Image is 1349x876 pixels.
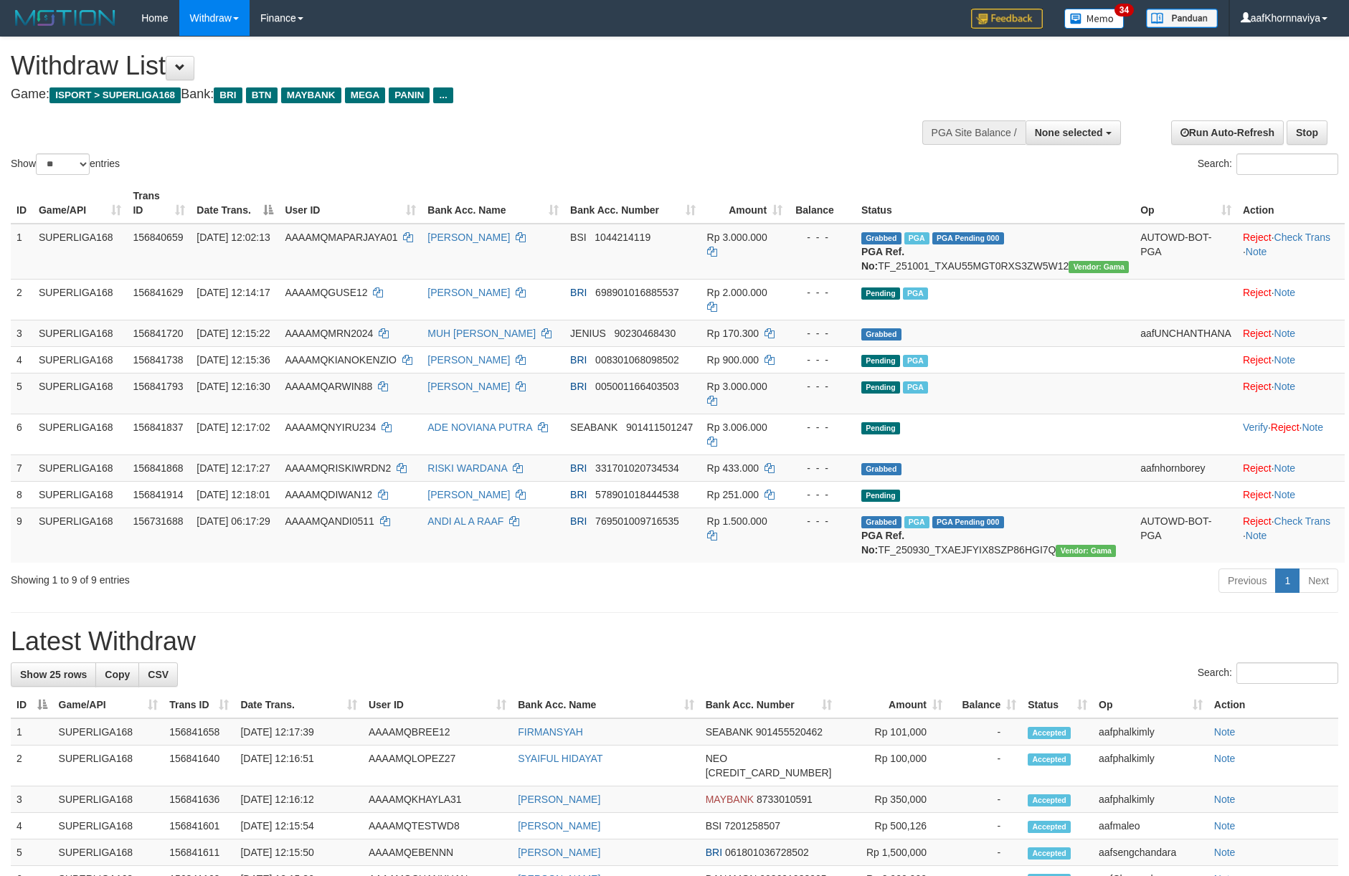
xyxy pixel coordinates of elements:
th: User ID: activate to sort column ascending [363,692,512,718]
span: Copy 769501009716535 to clipboard [595,515,679,527]
span: 156841914 [133,489,183,500]
a: SYAIFUL HIDAYAT [518,753,602,764]
th: Op: activate to sort column ascending [1135,183,1237,224]
th: Game/API: activate to sort column ascending [33,183,127,224]
span: 156841629 [133,287,183,298]
a: Note [1214,794,1236,805]
span: Pending [861,287,900,300]
td: SUPERLIGA168 [53,813,164,839]
th: Action [1208,692,1338,718]
span: Marked by aafsengchandara [903,287,928,300]
th: Date Trans.: activate to sort column ascending [235,692,363,718]
td: 3 [11,320,33,346]
span: 156840659 [133,232,183,243]
span: [DATE] 06:17:29 [197,515,270,527]
a: Note [1214,753,1236,764]
span: AAAAMQDIWAN12 [285,489,372,500]
td: 2 [11,746,53,786]
span: SEABANK [570,422,617,433]
th: Amount: activate to sort column ascending [701,183,788,224]
span: MAYBANK [706,794,754,805]
td: AAAAMQLOPEZ27 [363,746,512,786]
span: AAAAMQMRN2024 [285,328,373,339]
a: Reject [1243,462,1272,474]
span: 34 [1114,4,1134,16]
a: Next [1299,568,1338,593]
img: panduan.png [1146,9,1218,28]
td: 156841658 [164,718,235,746]
div: Showing 1 to 9 of 9 entries [11,567,552,587]
span: [DATE] 12:17:27 [197,462,270,474]
img: Button%20Memo.svg [1064,9,1125,29]
span: Copy 008301068098502 to clipboard [595,354,679,366]
span: BRI [706,847,722,858]
td: [DATE] 12:16:51 [235,746,363,786]
span: Rp 2.000.000 [707,287,767,298]
span: BRI [570,381,587,392]
span: CSV [148,669,169,680]
td: [DATE] 12:15:50 [235,839,363,866]
a: Note [1274,462,1296,474]
td: aafUNCHANTHANA [1135,320,1237,346]
a: Reject [1271,422,1300,433]
td: 156841601 [164,813,235,839]
h1: Latest Withdraw [11,627,1338,656]
a: CSV [138,662,178,687]
span: MAYBANK [281,87,341,103]
span: PANIN [389,87,430,103]
a: Note [1274,328,1296,339]
span: Copy 061801036728502 to clipboard [725,847,809,858]
span: Accepted [1028,794,1071,806]
span: 156841837 [133,422,183,433]
td: 1 [11,224,33,280]
td: TF_250930_TXAEJFYIX8SZP86HGI7Q [856,508,1135,563]
td: [DATE] 12:16:12 [235,786,363,813]
td: · [1237,454,1345,481]
span: Pending [861,490,900,502]
td: 3 [11,786,53,813]
label: Show entries [11,153,120,175]
span: BSI [706,820,722,832]
td: aafphalkimly [1093,786,1208,813]
span: 156841868 [133,462,183,474]
span: [DATE] 12:15:36 [197,354,270,366]
a: Note [1274,489,1296,500]
a: Previous [1218,568,1276,593]
span: [DATE] 12:18:01 [197,489,270,500]
th: Bank Acc. Name: activate to sort column ascending [422,183,564,224]
span: MEGA [345,87,386,103]
td: 5 [11,373,33,414]
span: [DATE] 12:02:13 [197,232,270,243]
td: SUPERLIGA168 [33,454,127,481]
span: JENIUS [570,328,606,339]
span: 156731688 [133,515,183,527]
td: · [1237,373,1345,414]
td: SUPERLIGA168 [53,786,164,813]
span: Accepted [1028,753,1071,766]
td: aafphalkimly [1093,746,1208,786]
td: [DATE] 12:17:39 [235,718,363,746]
span: Grabbed [861,516,901,528]
h1: Withdraw List [11,52,885,80]
a: [PERSON_NAME] [427,232,510,243]
span: Copy 005001166403503 to clipboard [595,381,679,392]
a: RISKI WARDANA [427,462,507,474]
td: SUPERLIGA168 [33,373,127,414]
span: Rp 433.000 [707,462,759,474]
td: SUPERLIGA168 [33,320,127,346]
a: Reject [1243,354,1272,366]
th: ID: activate to sort column descending [11,692,53,718]
td: 1 [11,718,53,746]
span: [DATE] 12:17:02 [197,422,270,433]
td: AAAAMQKHAYLA31 [363,786,512,813]
span: Copy 7201258507 to clipboard [724,820,780,832]
span: Copy 8733010591 to clipboard [757,794,813,805]
td: aafnhornborey [1135,454,1237,481]
span: Copy 578901018444538 to clipboard [595,489,679,500]
span: BRI [570,287,587,298]
td: AUTOWD-BOT-PGA [1135,224,1237,280]
span: AAAAMQANDI0511 [285,515,374,527]
div: - - - [794,230,850,244]
span: ... [433,87,453,103]
span: AAAAMQNYIRU234 [285,422,376,433]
